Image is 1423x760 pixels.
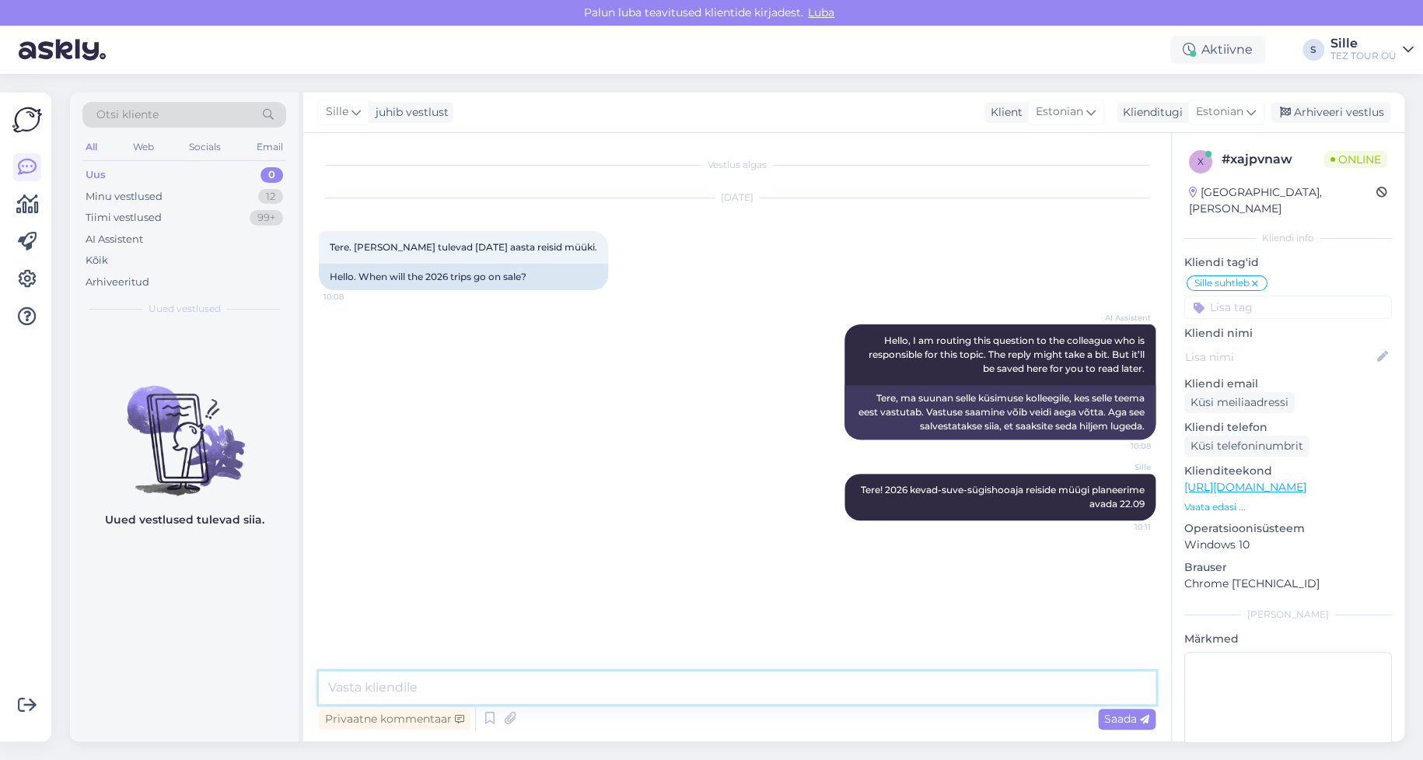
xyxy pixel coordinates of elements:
span: Sille [1093,461,1151,473]
input: Lisa tag [1184,296,1392,319]
div: Klienditugi [1117,104,1183,121]
div: Vestlus algas [319,158,1156,172]
input: Lisa nimi [1185,348,1374,366]
span: Tere. [PERSON_NAME] tulevad [DATE] aasta reisid müüki. [330,241,597,253]
span: Estonian [1036,103,1083,121]
span: Luba [803,5,839,19]
div: Kliendi info [1184,231,1392,245]
div: 12 [258,189,283,205]
img: No chats [70,358,299,498]
span: Estonian [1196,103,1243,121]
div: Sille [1330,37,1397,50]
p: Operatsioonisüsteem [1184,520,1392,537]
p: Kliendi tag'id [1184,254,1392,271]
div: S [1302,39,1324,61]
div: [PERSON_NAME] [1184,608,1392,622]
p: Windows 10 [1184,537,1392,553]
div: Hello. When will the 2026 trips go on sale? [319,264,608,290]
div: 99+ [250,210,283,226]
img: Askly Logo [12,105,42,135]
span: 10:08 [323,291,382,303]
div: 0 [260,167,283,183]
p: Chrome [TECHNICAL_ID] [1184,576,1392,592]
span: Uued vestlused [149,302,221,316]
div: Klient [984,104,1023,121]
span: Sille [326,103,348,121]
div: Tere, ma suunan selle küsimuse kolleegile, kes selle teema eest vastutab. Vastuse saamine võib ve... [844,385,1156,440]
div: AI Assistent [86,232,143,247]
p: Klienditeekond [1184,463,1392,479]
span: Otsi kliente [96,107,159,123]
div: Uus [86,167,106,183]
p: Uued vestlused tulevad siia. [105,512,264,528]
div: [GEOGRAPHIC_DATA], [PERSON_NAME] [1189,184,1376,217]
div: Tiimi vestlused [86,210,162,226]
div: Küsi meiliaadressi [1184,392,1295,413]
span: Saada [1104,712,1149,726]
p: Vaata edasi ... [1184,500,1392,514]
div: Email [253,137,286,157]
div: Kõik [86,253,108,268]
div: Arhiveeritud [86,275,149,290]
p: Brauser [1184,559,1392,576]
div: TEZ TOUR OÜ [1330,50,1397,62]
span: Hello, I am routing this question to the colleague who is responsible for this topic. The reply m... [869,334,1147,374]
a: [URL][DOMAIN_NAME] [1184,480,1306,494]
div: # xajpvnaw [1222,150,1324,169]
span: 10:11 [1093,521,1151,533]
p: Kliendi telefon [1184,419,1392,436]
span: x [1197,156,1204,167]
div: Arhiveeri vestlus [1271,102,1390,123]
div: Minu vestlused [86,189,163,205]
span: Online [1324,151,1387,168]
div: Socials [186,137,224,157]
div: Küsi telefoninumbrit [1184,436,1309,457]
p: Märkmed [1184,631,1392,647]
div: Aktiivne [1170,36,1265,64]
span: AI Assistent [1093,312,1151,324]
span: Tere! 2026 kevad-suve-sügishooaja reiside müügi planeerime avada 22.09 [861,484,1147,510]
div: All [82,137,100,157]
p: Kliendi email [1184,376,1392,392]
span: Sille suhtleb [1194,278,1250,288]
p: Kliendi nimi [1184,325,1392,341]
div: [DATE] [319,191,1156,205]
span: 10:08 [1093,440,1151,452]
div: Web [130,137,157,157]
div: juhib vestlust [369,104,449,121]
div: Privaatne kommentaar [319,709,470,730]
a: SilleTEZ TOUR OÜ [1330,37,1414,62]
